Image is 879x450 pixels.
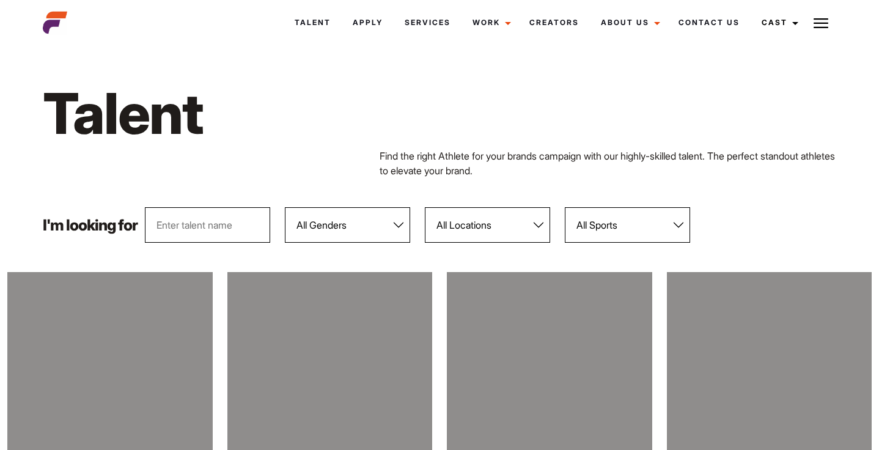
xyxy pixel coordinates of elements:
a: Apply [342,6,394,39]
input: Enter talent name [145,207,270,243]
p: I'm looking for [43,218,138,233]
img: Burger icon [814,16,828,31]
img: cropped-aefm-brand-fav-22-square.png [43,10,67,35]
a: Talent [284,6,342,39]
a: Services [394,6,462,39]
a: About Us [590,6,668,39]
a: Contact Us [668,6,751,39]
a: Cast [751,6,806,39]
a: Work [462,6,518,39]
a: Creators [518,6,590,39]
h1: Talent [43,78,500,149]
p: Find the right Athlete for your brands campaign with our highly-skilled talent. The perfect stand... [380,149,837,178]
